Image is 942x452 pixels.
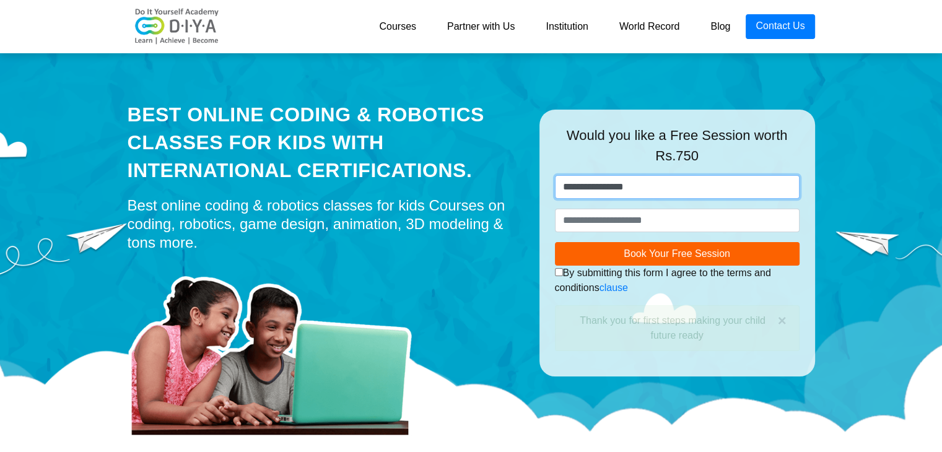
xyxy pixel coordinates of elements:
a: Institution [530,14,603,39]
div: Thank you for first steps making your child future ready [555,305,800,351]
a: Courses [364,14,432,39]
span: Book Your Free Session [624,248,730,259]
a: clause [600,282,628,293]
div: Best online coding & robotics classes for kids Courses on coding, robotics, game design, animatio... [128,196,521,252]
a: Blog [695,14,746,39]
div: By submitting this form I agree to the terms and conditions [555,266,800,295]
a: Contact Us [746,14,814,39]
a: Partner with Us [432,14,530,39]
button: Book Your Free Session [555,242,800,266]
img: logo-v2.png [128,8,227,45]
a: World Record [604,14,696,39]
div: Best Online Coding & Robotics Classes for kids with International Certifications. [128,101,521,184]
img: home-prod.png [128,258,425,438]
button: × [777,313,786,328]
div: Would you like a Free Session worth Rs.750 [555,125,800,175]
